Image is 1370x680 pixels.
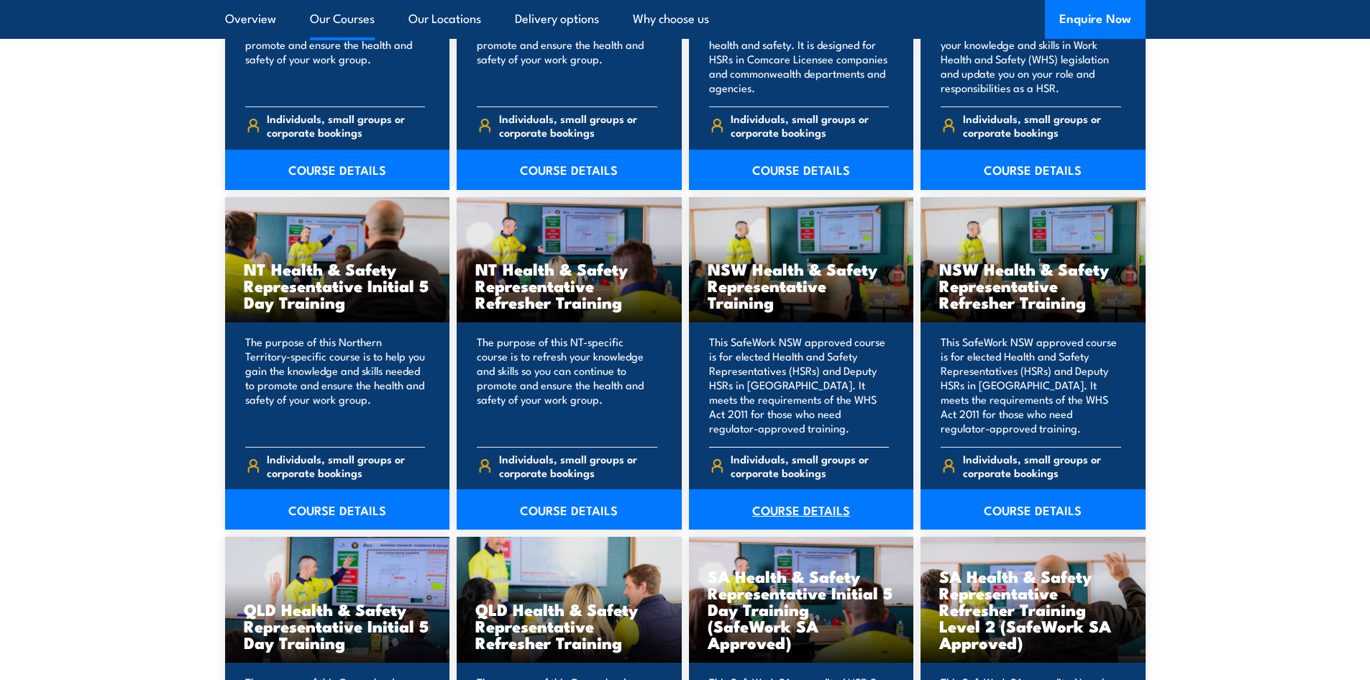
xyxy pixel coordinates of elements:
a: COURSE DETAILS [921,150,1146,190]
span: Individuals, small groups or corporate bookings [731,452,889,479]
h3: NT Health & Safety Representative Refresher Training [475,260,663,310]
p: The purpose of this NT-specific course is to refresh your knowledge and skills so you can continu... [477,335,657,435]
p: This SafeWork NSW approved course is for elected Health and Safety Representatives (HSRs) and Dep... [941,335,1121,435]
a: COURSE DETAILS [225,489,450,530]
span: Individuals, small groups or corporate bookings [963,112,1121,139]
span: Individuals, small groups or corporate bookings [963,452,1121,479]
p: The purpose of this Northern Territory-specific course is to help you gain the knowledge and skil... [245,335,426,435]
h3: QLD Health & Safety Representative Initial 5 Day Training [244,601,431,650]
a: COURSE DETAILS [689,150,914,190]
a: COURSE DETAILS [225,150,450,190]
h3: NSW Health & Safety Representative Refresher Training [939,260,1127,310]
h3: NSW Health & Safety Representative Training [708,260,895,310]
h3: SA Health & Safety Representative Initial 5 Day Training (SafeWork SA Approved) [708,568,895,650]
span: Individuals, small groups or corporate bookings [731,112,889,139]
h3: SA Health & Safety Representative Refresher Training Level 2 (SafeWork SA Approved) [939,568,1127,650]
a: COURSE DETAILS [457,150,682,190]
a: COURSE DETAILS [921,489,1146,530]
span: Individuals, small groups or corporate bookings [267,112,425,139]
span: Individuals, small groups or corporate bookings [499,112,657,139]
h3: QLD Health & Safety Representative Refresher Training [475,601,663,650]
a: COURSE DETAILS [457,489,682,530]
h3: NT Health & Safety Representative Initial 5 Day Training [244,260,431,310]
a: COURSE DETAILS [689,489,914,530]
span: Individuals, small groups or corporate bookings [499,452,657,479]
p: This SafeWork NSW approved course is for elected Health and Safety Representatives (HSRs) and Dep... [709,335,890,435]
span: Individuals, small groups or corporate bookings [267,452,425,479]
